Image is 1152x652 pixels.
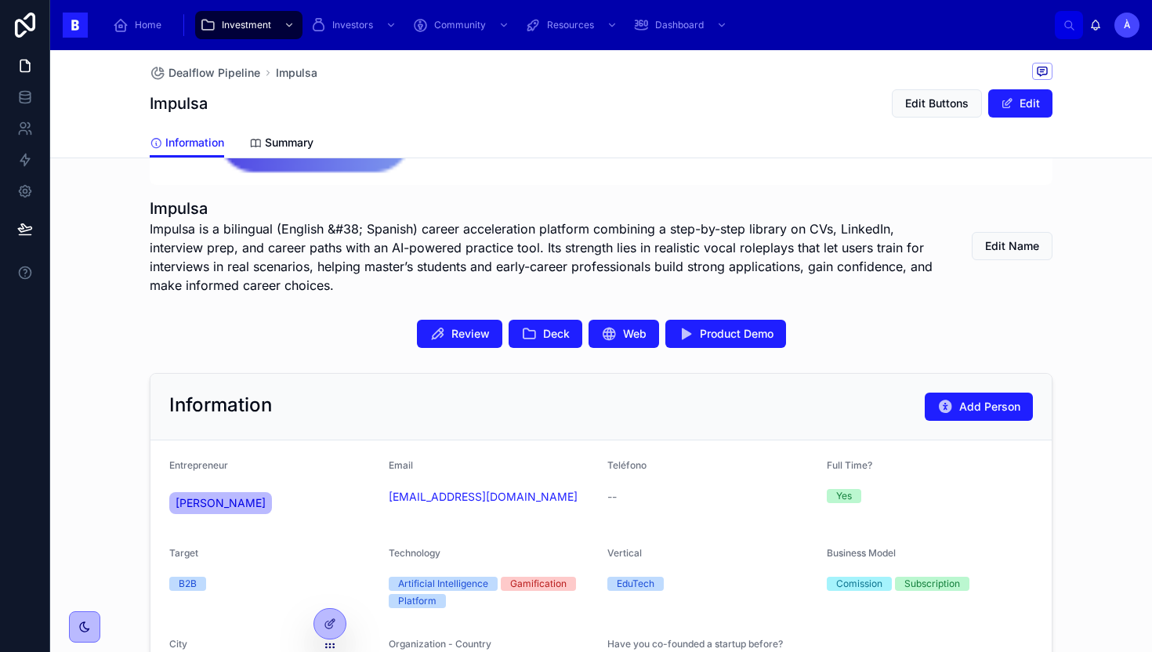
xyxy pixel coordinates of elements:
[398,594,437,608] div: Platform
[509,320,582,348] button: Deck
[607,459,647,471] span: Teléfono
[589,320,659,348] button: Web
[905,96,969,111] span: Edit Buttons
[836,577,882,591] div: Comission
[169,492,272,514] a: [PERSON_NAME]
[168,65,260,81] span: Dealflow Pipeline
[925,393,1033,421] button: Add Person
[827,459,872,471] span: Full Time?
[169,459,228,471] span: Entrepreneur
[150,197,935,219] h1: Impulsa
[63,13,88,38] img: App logo
[389,638,491,650] span: Organization - Country
[988,89,1052,118] button: Edit
[108,11,172,39] a: Home
[959,399,1020,415] span: Add Person
[398,577,488,591] div: Artificial Intelligence
[451,326,490,342] span: Review
[332,19,373,31] span: Investors
[543,326,570,342] span: Deck
[629,11,735,39] a: Dashboard
[165,135,224,150] span: Information
[1124,19,1131,31] span: À
[434,19,486,31] span: Community
[389,547,440,559] span: Technology
[389,489,578,505] a: [EMAIL_ADDRESS][DOMAIN_NAME]
[827,547,896,559] span: Business Model
[607,489,617,505] span: --
[655,19,704,31] span: Dashboard
[623,326,647,342] span: Web
[249,129,313,160] a: Summary
[836,489,852,503] div: Yes
[985,238,1039,254] span: Edit Name
[265,135,313,150] span: Summary
[169,393,272,418] h2: Information
[100,8,1055,42] div: scrollable content
[389,459,413,471] span: Email
[904,577,960,591] div: Subscription
[510,577,567,591] div: Gamification
[607,638,783,650] span: Have you co-founded a startup before?
[179,577,197,591] div: B2B
[169,547,198,559] span: Target
[276,65,317,81] a: Impulsa
[222,19,271,31] span: Investment
[306,11,404,39] a: Investors
[195,11,302,39] a: Investment
[150,92,208,114] h1: Impulsa
[607,547,642,559] span: Vertical
[408,11,517,39] a: Community
[417,320,502,348] button: Review
[520,11,625,39] a: Resources
[972,232,1052,260] button: Edit Name
[547,19,594,31] span: Resources
[665,320,786,348] button: Product Demo
[700,326,773,342] span: Product Demo
[150,219,935,295] span: Impulsa is a bilingual (English &#38; Spanish) career acceleration platform combining a step-by-s...
[892,89,982,118] button: Edit Buttons
[150,129,224,158] a: Information
[135,19,161,31] span: Home
[150,65,260,81] a: Dealflow Pipeline
[169,638,187,650] span: City
[176,495,266,511] span: [PERSON_NAME]
[617,577,654,591] div: EduTech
